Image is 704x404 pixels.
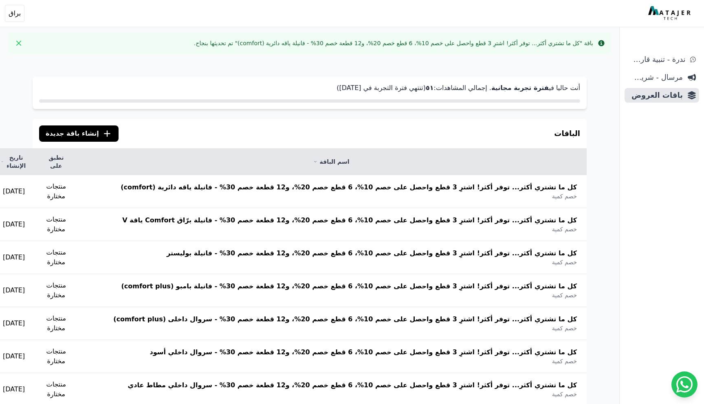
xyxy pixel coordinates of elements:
a: اسم الباقة [86,158,577,166]
button: براق [5,5,24,22]
strong: فترة تجربة مجانية [491,84,549,92]
span: براق [9,9,21,18]
span: كل ما تشتري أكثر... توفر أكثر! اشترِ 3 قطع واحصل على خصم 10%، 6 قطع خصم 20%، و12 قطعة خصم 30% - ف... [121,182,577,192]
span: إنشاء باقة جديدة [46,129,99,138]
td: منتجات مختارة [37,208,76,241]
span: خصم كمية [552,192,577,200]
td: منتجات مختارة [37,340,76,373]
div: باقة "كل ما تشتري أكثر... توفر أكثر! اشترِ 3 قطع واحصل على خصم 10%، 6 قطع خصم 20%، و12 قطعة خصم 3... [194,39,593,47]
img: MatajerTech Logo [648,6,693,21]
strong: ٥١ [426,84,434,92]
span: كل ما تشتري أكثر... توفر أكثر! اشترِ 3 قطع واحصل على خصم 10%، 6 قطع خصم 20%، و12 قطعة خصم 30% - ف... [167,248,577,258]
h3: الباقات [554,128,580,139]
span: خصم كمية [552,258,577,266]
span: ندرة - تنبية قارب علي النفاذ [628,54,685,65]
span: خصم كمية [552,357,577,365]
span: كل ما تشتري أكثر... توفر أكثر! اشترِ 3 قطع واحصل على خصم 10%، 6 قطع خصم 20%، و12 قطعة خصم 30% - ف... [121,281,577,291]
span: باقات العروض [628,90,683,101]
span: خصم كمية [552,291,577,299]
td: منتجات مختارة [37,241,76,274]
p: أنت حاليا في . إجمالي المشاهدات: (تنتهي فترة التجربة في [DATE]) [39,83,580,93]
span: كل ما تشتري أكثر... توفر أكثر! اشترِ 3 قطع واحصل على خصم 10%، 6 قطع خصم 20%، و12 قطعة خصم 30% - س... [128,380,577,390]
span: خصم كمية [552,390,577,398]
td: منتجات مختارة [37,307,76,340]
a: تاريخ الإنشاء [1,154,26,170]
button: إنشاء باقة جديدة [39,125,119,142]
td: منتجات مختارة [37,175,76,208]
span: مرسال - شريط دعاية [628,72,683,83]
th: تطبق على [37,149,76,175]
td: منتجات مختارة [37,274,76,307]
span: كل ما تشتري أكثر... توفر أكثر! اشترِ 3 قطع واحصل على خصم 10%، 6 قطع خصم 20%، و12 قطعة خصم 30% - ف... [122,215,577,225]
button: Close [12,37,25,50]
span: خصم كمية [552,225,577,233]
span: خصم كمية [552,324,577,332]
span: كل ما تشتري أكثر... توفر أكثر! اشترِ 3 قطع واحصل على خصم 10%، 6 قطع خصم 20%، و12 قطعة خصم 30% - س... [113,314,577,324]
span: كل ما تشتري أكثر... توفر أكثر! اشترِ 3 قطع واحصل على خصم 10%، 6 قطع خصم 20%، و12 قطعة خصم 30% - س... [150,347,577,357]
